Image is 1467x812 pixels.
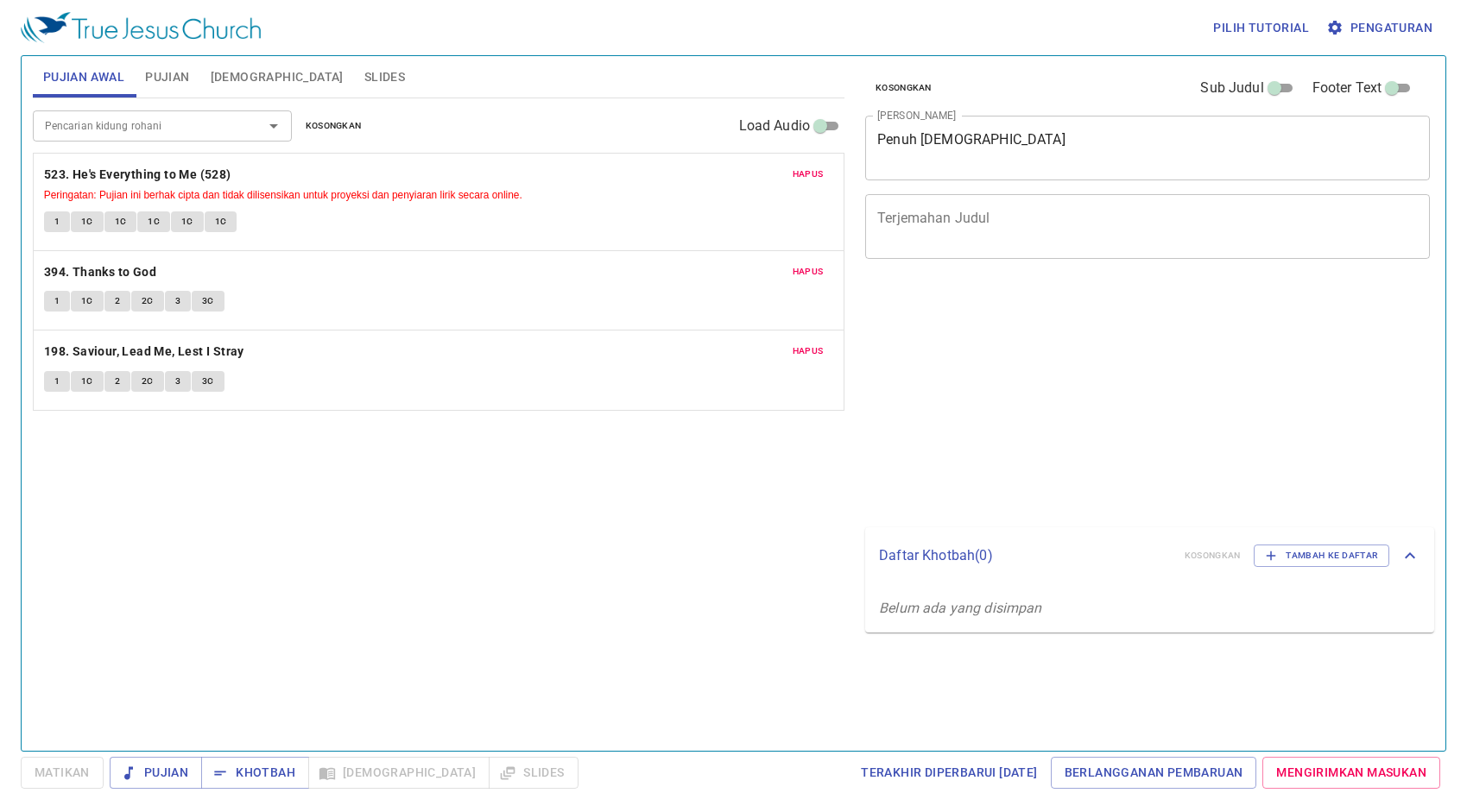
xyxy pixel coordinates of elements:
button: 1C [104,211,137,232]
span: Pujian [145,66,189,88]
span: Pilih tutorial [1213,17,1309,39]
iframe: from-child [858,277,1319,520]
span: Sub Judul [1200,78,1263,98]
span: Footer Text [1312,78,1382,98]
span: 1 [54,293,60,309]
span: 1C [81,293,93,309]
button: 2C [131,371,164,392]
button: 3C [192,291,224,312]
span: 1 [54,374,60,389]
span: 2C [142,374,154,389]
button: 1C [205,211,237,232]
span: Kosongkan [306,118,362,134]
button: 1C [71,291,104,312]
span: 3C [202,293,214,309]
a: Mengirimkan Masukan [1262,757,1440,789]
span: 2C [142,293,154,309]
button: Tambah ke Daftar [1254,544,1389,567]
span: 2 [115,374,120,389]
button: 1 [44,291,70,312]
button: 1C [137,211,170,232]
textarea: Penuh [DEMOGRAPHIC_DATA] [877,131,1418,164]
button: 1C [71,371,104,392]
button: 1C [71,211,104,232]
button: 2 [104,291,130,312]
span: Pujian [123,762,188,784]
b: 523. He's Everything to Me (528) [44,164,231,186]
button: Open [262,114,286,138]
button: 1 [44,211,70,232]
span: Hapus [793,343,824,359]
button: 3 [165,291,191,312]
span: 1C [81,374,93,389]
button: Hapus [782,164,834,185]
span: Pengaturan [1330,17,1432,39]
button: 3C [192,371,224,392]
img: True Jesus Church [21,12,261,43]
button: Hapus [782,341,834,362]
button: 3 [165,371,191,392]
button: Pengaturan [1323,12,1439,44]
b: 198. Saviour, Lead Me, Lest I Stray [44,341,244,362]
span: [DEMOGRAPHIC_DATA] [211,66,344,88]
span: Terakhir Diperbarui [DATE] [861,762,1037,784]
button: Hapus [782,261,834,282]
span: Mengirimkan Masukan [1276,762,1426,784]
span: 2 [115,293,120,309]
span: 3 [175,293,180,309]
button: Khotbah [201,757,309,789]
span: Khotbah [215,762,295,784]
button: 1C [171,211,204,232]
button: 198. Saviour, Lead Me, Lest I Stray [44,341,247,362]
span: 1C [148,214,160,230]
span: Hapus [793,167,824,182]
a: Berlangganan Pembaruan [1051,757,1257,789]
div: Daftar Khotbah(0)KosongkanTambah ke Daftar [865,527,1434,584]
i: Belum ada yang disimpan [879,600,1041,616]
button: Pujian [110,757,202,789]
button: Kosongkan [295,116,372,136]
button: Pilih tutorial [1206,12,1316,44]
span: 1C [215,214,227,230]
span: Hapus [793,264,824,280]
small: Peringatan: Pujian ini berhak cipta dan tidak dilisensikan untuk proyeksi dan penyiaran lirik sec... [44,189,522,201]
button: 394. Thanks to God [44,261,160,283]
span: 3 [175,374,180,389]
p: Daftar Khotbah ( 0 ) [879,545,1171,566]
span: Load Audio [739,116,811,136]
span: 1C [115,214,127,230]
span: 3C [202,374,214,389]
button: 2C [131,291,164,312]
button: 523. He's Everything to Me (528) [44,164,234,186]
span: Berlangganan Pembaruan [1065,762,1243,784]
b: 394. Thanks to God [44,261,156,283]
span: 1C [181,214,193,230]
span: 1 [54,214,60,230]
button: 2 [104,371,130,392]
a: Terakhir Diperbarui [DATE] [854,757,1044,789]
button: Kosongkan [865,78,942,98]
span: 1C [81,214,93,230]
span: Pujian Awal [43,66,124,88]
button: 1 [44,371,70,392]
span: Kosongkan [876,80,932,96]
span: Slides [364,66,405,88]
span: Tambah ke Daftar [1265,548,1378,563]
